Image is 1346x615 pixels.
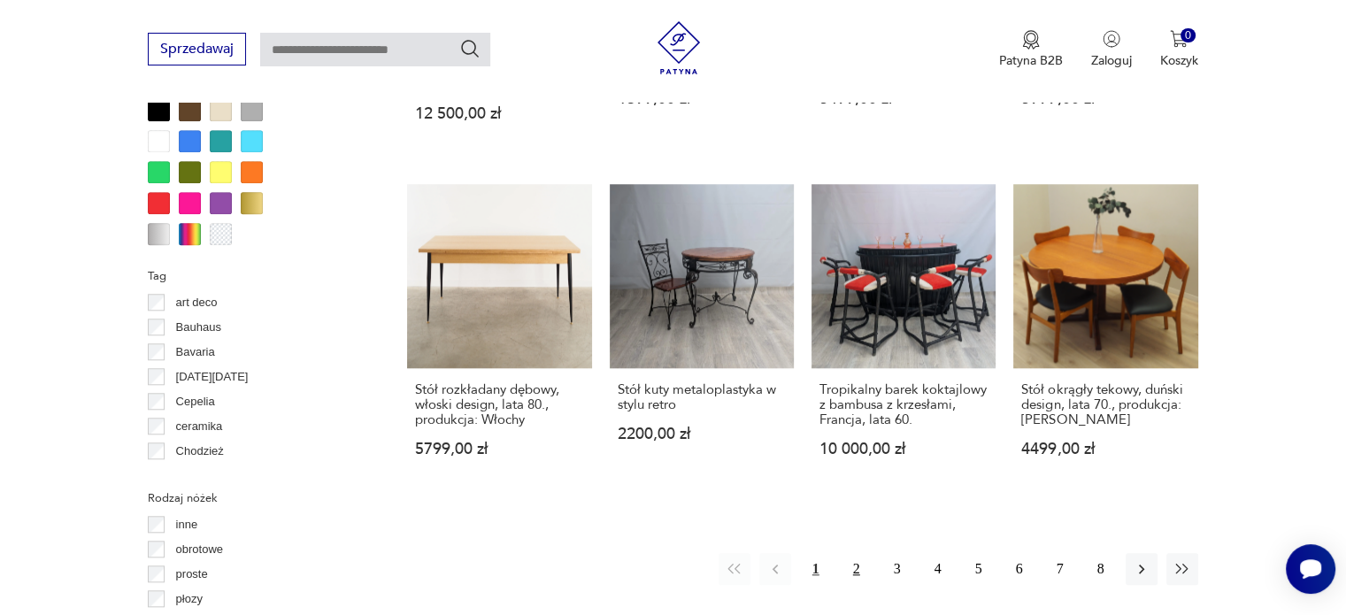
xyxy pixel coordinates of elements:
[618,427,786,442] p: 2200,00 zł
[415,442,583,457] p: 5799,00 zł
[176,466,220,486] p: Ćmielów
[1021,91,1189,106] p: 5999,00 zł
[652,21,705,74] img: Patyna - sklep z meblami i dekoracjami vintage
[459,38,481,59] button: Szukaj
[922,553,954,585] button: 4
[999,30,1063,69] a: Ikona medaluPatyna B2B
[1021,382,1189,427] h3: Stół okrągły tekowy, duński design, lata 70., produkcja: [PERSON_NAME]
[1160,52,1198,69] p: Koszyk
[963,553,995,585] button: 5
[176,318,221,337] p: Bauhaus
[800,553,832,585] button: 1
[999,52,1063,69] p: Patyna B2B
[1013,184,1197,491] a: Stół okrągły tekowy, duński design, lata 70., produkcja: DaniaStół okrągły tekowy, duński design,...
[1022,30,1040,50] img: Ikona medalu
[176,540,223,559] p: obrotowe
[407,184,591,491] a: Stół rozkładany dębowy, włoski design, lata 80., produkcja: WłochyStół rozkładany dębowy, włoski ...
[415,106,583,121] p: 12 500,00 zł
[176,515,198,534] p: inne
[819,382,988,427] h3: Tropikalny barek koktajlowy z bambusa z krzesłami, Francja, lata 60.
[1004,553,1035,585] button: 6
[176,565,208,584] p: proste
[176,293,218,312] p: art deco
[841,553,873,585] button: 2
[176,589,203,609] p: płozy
[1170,30,1188,48] img: Ikona koszyka
[1091,52,1132,69] p: Zaloguj
[1160,30,1198,69] button: 0Koszyk
[1091,30,1132,69] button: Zaloguj
[618,91,786,106] p: 1399,00 zł
[610,184,794,491] a: Stół kuty metaloplastyka w stylu retroStół kuty metaloplastyka w stylu retro2200,00 zł
[819,442,988,457] p: 10 000,00 zł
[618,382,786,412] h3: Stół kuty metaloplastyka w stylu retro
[1181,28,1196,43] div: 0
[999,30,1063,69] button: Patyna B2B
[148,33,246,65] button: Sprzedawaj
[148,488,365,508] p: Rodzaj nóżek
[148,266,365,286] p: Tag
[1021,442,1189,457] p: 4499,00 zł
[415,382,583,427] h3: Stół rozkładany dębowy, włoski design, lata 80., produkcja: Włochy
[819,91,988,106] p: 5499,00 zł
[148,44,246,57] a: Sprzedawaj
[176,392,215,411] p: Cepelia
[1103,30,1120,48] img: Ikonka użytkownika
[1044,553,1076,585] button: 7
[1286,544,1335,594] iframe: Smartsupp widget button
[811,184,996,491] a: Tropikalny barek koktajlowy z bambusa z krzesłami, Francja, lata 60.Tropikalny barek koktajlowy z...
[176,442,224,461] p: Chodzież
[176,417,223,436] p: ceramika
[1085,553,1117,585] button: 8
[881,553,913,585] button: 3
[176,367,249,387] p: [DATE][DATE]
[176,342,215,362] p: Bavaria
